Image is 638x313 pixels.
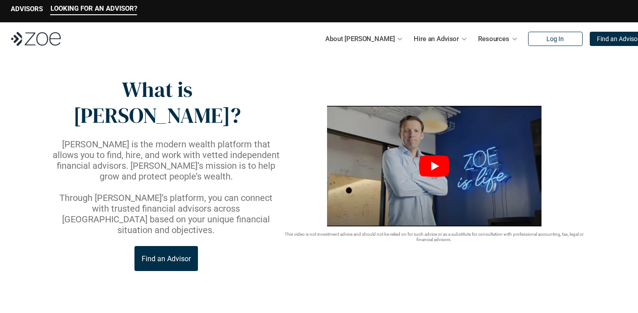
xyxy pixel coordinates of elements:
button: Play [419,155,449,177]
p: LOOKING FOR AN ADVISOR? [50,4,137,13]
a: Log In [528,32,583,46]
a: Find an Advisor [134,246,198,271]
p: Through [PERSON_NAME]’s platform, you can connect with trusted financial advisors across [GEOGRAP... [51,192,281,235]
p: ADVISORS [11,5,43,13]
p: Log In [546,35,564,43]
p: Find an Advisor [142,255,191,263]
p: About [PERSON_NAME] [325,32,395,46]
p: This video is not investment advice and should not be relied on for such advice or as a substitut... [281,232,587,242]
p: Resources [478,32,509,46]
p: Hire an Advisor [414,32,459,46]
p: What is [PERSON_NAME]? [51,77,263,128]
p: [PERSON_NAME] is the modern wealth platform that allows you to find, hire, and work with vetted i... [51,139,281,182]
img: sddefault.webp [327,106,541,226]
